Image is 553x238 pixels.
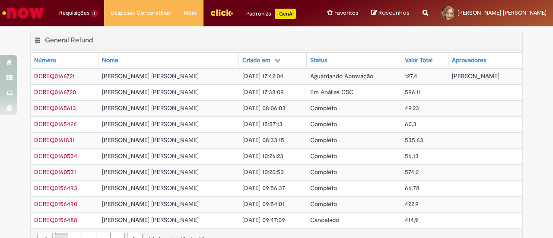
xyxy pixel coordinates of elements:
[458,9,547,16] span: [PERSON_NAME] [PERSON_NAME]
[310,120,337,128] span: Completo
[310,184,337,192] span: Completo
[371,9,410,17] a: Rascunhos
[452,72,499,80] span: [PERSON_NAME]
[242,56,270,65] div: Criado em
[184,9,197,17] span: More
[310,104,337,112] span: Completo
[34,200,77,208] a: Abrir Registro: DCREQ0156490
[310,152,337,160] span: Completo
[111,9,171,17] span: Despesas Corporativas
[102,168,199,176] span: [PERSON_NAME] [PERSON_NAME]
[34,104,76,112] a: Abrir Registro: DCREQ0165613
[102,136,199,144] span: [PERSON_NAME] [PERSON_NAME]
[405,152,419,160] span: 56,13
[405,200,419,208] span: 422,9
[102,56,118,65] div: Nome
[405,104,419,112] span: 49,23
[34,184,77,192] a: Abrir Registro: DCREQ0156493
[102,152,199,160] span: [PERSON_NAME] [PERSON_NAME]
[102,200,199,208] span: [PERSON_NAME] [PERSON_NAME]
[102,184,199,192] span: [PERSON_NAME] [PERSON_NAME]
[34,136,75,144] a: Abrir Registro: DCREQ0161831
[310,88,353,96] span: Em Análise CSC
[34,72,75,80] span: DCREQ0166721
[452,56,486,65] div: Aprovadores
[334,9,358,17] span: Favoritos
[310,200,337,208] span: Completo
[405,88,421,96] span: 596,11
[45,36,93,44] h2: General Refund
[34,56,56,65] div: Número
[34,88,76,96] span: DCREQ0166720
[34,120,77,128] span: DCREQ0165426
[242,120,283,128] span: [DATE] 15:57:13
[102,120,199,128] span: [PERSON_NAME] [PERSON_NAME]
[405,216,418,224] span: 414,9
[34,216,77,224] a: Abrir Registro: DCREQ0156488
[102,72,199,80] span: [PERSON_NAME] [PERSON_NAME]
[242,104,286,112] span: [DATE] 08:06:03
[310,168,337,176] span: Completo
[405,184,420,192] span: 66,78
[246,9,296,19] div: Padroniza
[405,136,423,144] span: 535,63
[242,88,284,96] span: [DATE] 17:38:09
[275,9,296,19] p: +GenAi
[102,216,199,224] span: [PERSON_NAME] [PERSON_NAME]
[242,168,284,176] span: [DATE] 10:20:53
[405,72,417,80] span: 127,4
[34,184,77,192] span: DCREQ0156493
[91,10,98,17] span: 1
[310,72,373,80] span: Aguardando Aprovação
[242,152,283,160] span: [DATE] 10:26:23
[59,9,89,17] span: Requisições
[310,136,337,144] span: Completo
[405,168,419,176] span: 574,2
[242,72,283,80] span: [DATE] 17:42:04
[34,200,77,208] span: DCREQ0156490
[34,152,77,160] a: Abrir Registro: DCREQ0160534
[34,136,75,144] span: DCREQ0161831
[34,88,76,96] a: Abrir Registro: DCREQ0166720
[242,136,284,144] span: [DATE] 08:33:15
[378,9,410,17] span: Rascunhos
[242,216,285,224] span: [DATE] 09:47:09
[310,56,327,65] div: Status
[405,120,416,128] span: 60,3
[34,216,77,224] span: DCREQ0156488
[34,72,75,80] a: Abrir Registro: DCREQ0166721
[242,184,285,192] span: [DATE] 09:56:37
[242,200,284,208] span: [DATE] 09:54:01
[405,56,432,65] div: Valor Total
[34,168,76,176] span: DCREQ0160531
[34,168,76,176] a: Abrir Registro: DCREQ0160531
[310,216,339,224] span: Cancelado
[102,88,199,96] span: [PERSON_NAME] [PERSON_NAME]
[102,104,199,112] span: [PERSON_NAME] [PERSON_NAME]
[34,104,76,112] span: DCREQ0165613
[210,6,233,19] img: click_logo_yellow_360x200.png
[1,4,45,22] img: ServiceNow
[34,36,41,47] button: General Refund Menu de contexto
[34,152,77,160] span: DCREQ0160534
[34,120,77,128] a: Abrir Registro: DCREQ0165426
